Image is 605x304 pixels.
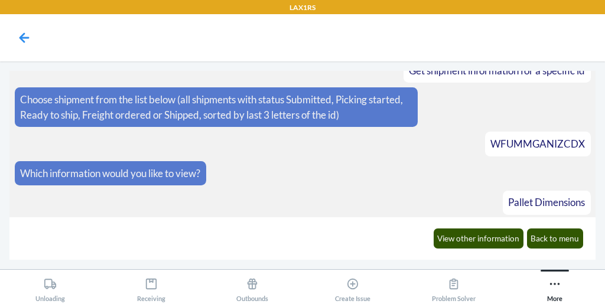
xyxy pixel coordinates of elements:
p: Which information would you like to view? [20,166,200,181]
button: Create Issue [302,270,404,302]
span: WFUMMGANIZCDX [490,138,585,150]
button: More [504,270,605,302]
div: Create Issue [335,273,370,302]
div: More [547,273,562,302]
span: Pallet Dimensions [508,196,585,208]
button: Outbounds [201,270,302,302]
p: Choose shipment from the list below (all shipments with status Submitted, Picking started, Ready ... [20,92,412,122]
span: Get shipment information for a specific id [409,64,585,77]
div: Outbounds [236,273,268,302]
button: Problem Solver [404,270,505,302]
div: Unloading [35,273,65,302]
p: LAX1RS [290,2,315,13]
div: Receiving [137,273,165,302]
button: Back to menu [527,228,584,249]
button: View other information [434,228,524,249]
div: Problem Solver [432,273,476,302]
button: Receiving [101,270,202,302]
